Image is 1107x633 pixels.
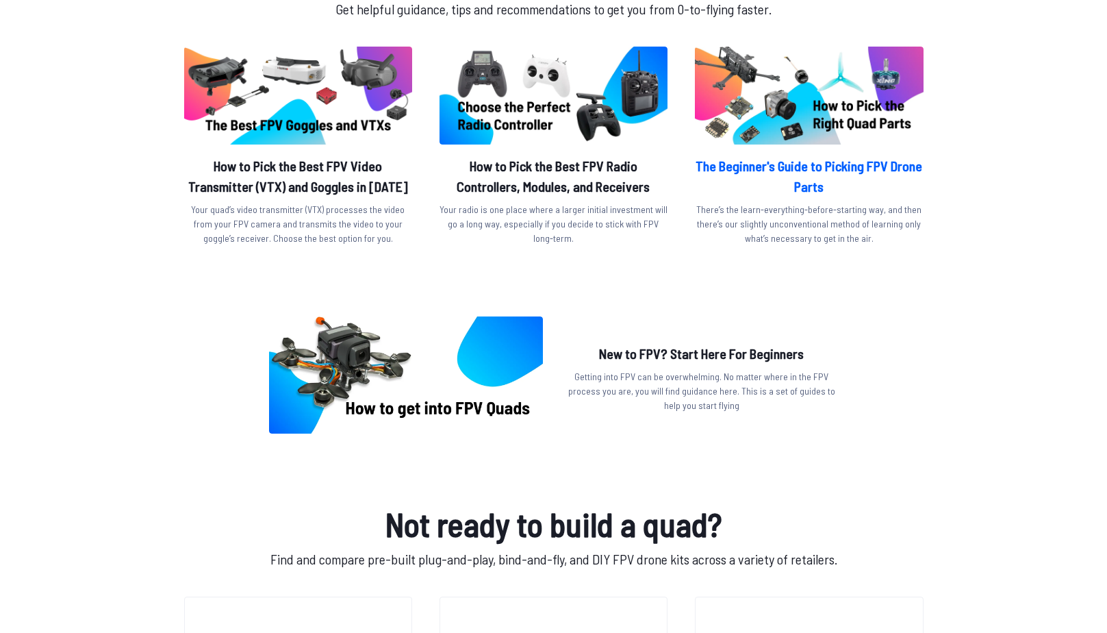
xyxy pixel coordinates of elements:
p: Your radio is one place where a larger initial investment will go a long way, especially if you d... [440,202,667,245]
p: Getting into FPV can be overwhelming. No matter where in the FPV process you are, you will find g... [565,369,839,412]
a: image of postHow to Pick the Best FPV Video Transmitter (VTX) and Goggles in [DATE]Your quad’s vi... [184,47,412,251]
a: image of postThe Beginner's Guide to Picking FPV Drone PartsThere’s the learn-everything-before-s... [695,47,923,251]
img: image of post [184,47,412,145]
img: image of post [695,47,923,145]
h2: The Beginner's Guide to Picking FPV Drone Parts [695,156,923,197]
h2: How to Pick the Best FPV Radio Controllers, Modules, and Receivers [440,156,667,197]
a: image of postNew to FPV? Start Here For BeginnersGetting into FPV can be overwhelming. No matter ... [269,316,839,434]
p: Your quad’s video transmitter (VTX) processes the video from your FPV camera and transmits the vi... [184,202,412,245]
img: image of post [440,47,667,145]
h2: New to FPV? Start Here For Beginners [565,343,839,364]
p: Find and compare pre-built plug-and-play, bind-and-fly, and DIY FPV drone kits across a variety o... [181,549,926,569]
a: image of postHow to Pick the Best FPV Radio Controllers, Modules, and ReceiversYour radio is one ... [440,47,667,251]
p: There’s the learn-everything-before-starting way, and then there’s our slightly unconventional me... [695,202,923,245]
h1: Not ready to build a quad? [181,499,926,549]
h2: How to Pick the Best FPV Video Transmitter (VTX) and Goggles in [DATE] [184,156,412,197]
img: image of post [269,316,543,434]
